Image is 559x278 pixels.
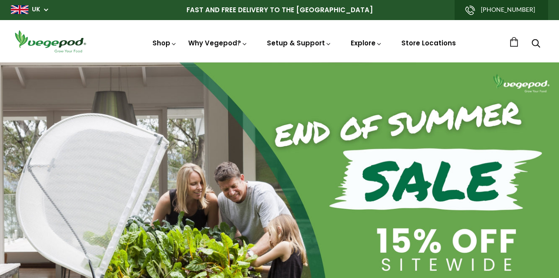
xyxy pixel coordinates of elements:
img: Vegepod [11,29,90,54]
a: Store Locations [401,38,456,48]
a: UK [32,5,40,14]
a: Why Vegepod? [188,38,248,48]
img: gb_large.png [11,5,28,14]
a: Explore [351,38,382,48]
a: Search [531,40,540,49]
a: Shop [152,38,177,48]
a: Setup & Support [267,38,331,48]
